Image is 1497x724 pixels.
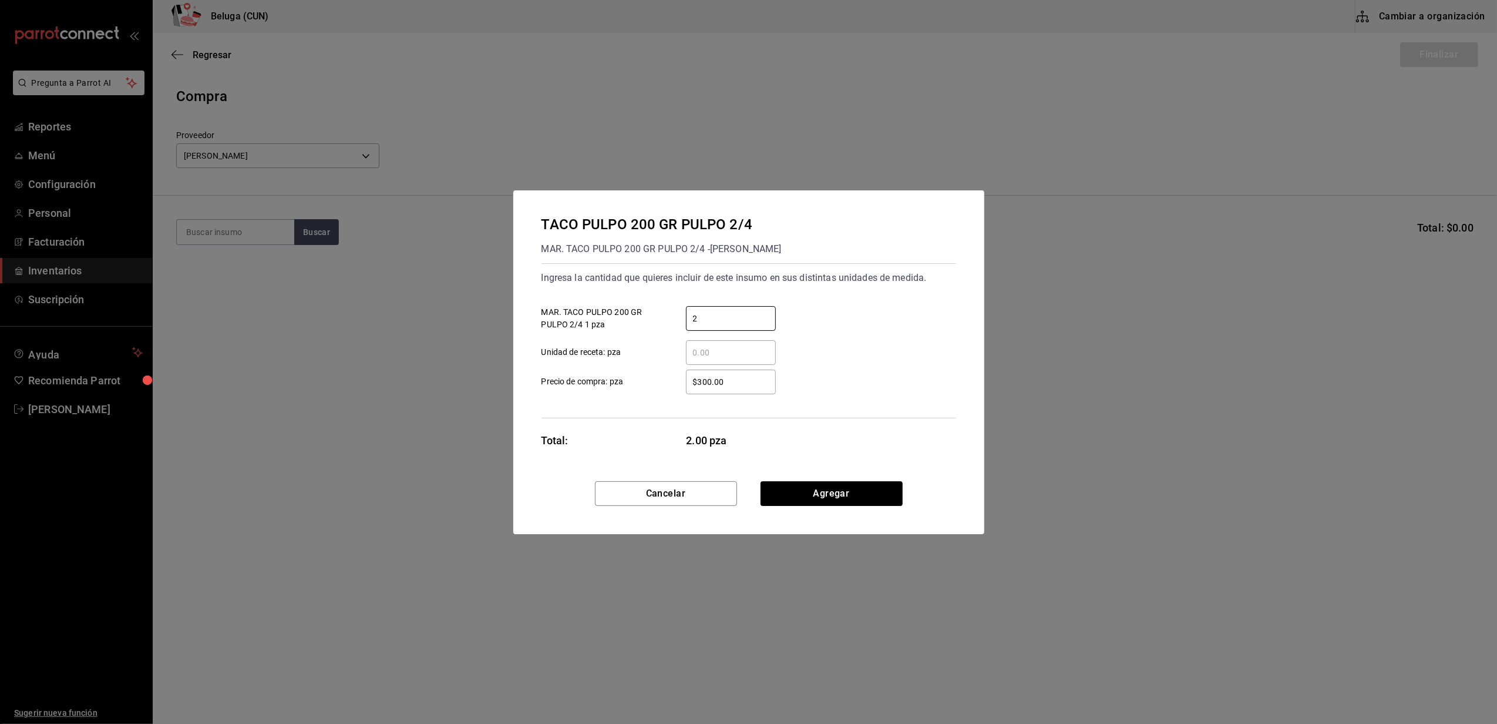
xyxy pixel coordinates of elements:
span: 2.00 pza [687,433,776,448]
input: MAR. TACO PULPO 200 GR PULPO 2/4 1 pza [686,311,776,326]
div: Total: [541,433,568,448]
div: Ingresa la cantidad que quieres incluir de este insumo en sus distintas unidades de medida. [541,269,956,287]
span: Precio de compra: pza [541,376,624,388]
span: Unidad de receta: pza [541,346,621,358]
div: MAR. TACO PULPO 200 GR PULPO 2/4 - [PERSON_NAME] [541,240,782,259]
span: MAR. TACO PULPO 200 GR PULPO 2/4 1 pza [541,306,664,331]
input: Unidad de receta: pza [686,346,776,360]
input: Precio de compra: pza [686,375,776,389]
div: TACO PULPO 200 GR PULPO 2/4 [541,214,782,235]
button: Agregar [761,481,903,506]
button: Cancelar [595,481,737,506]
